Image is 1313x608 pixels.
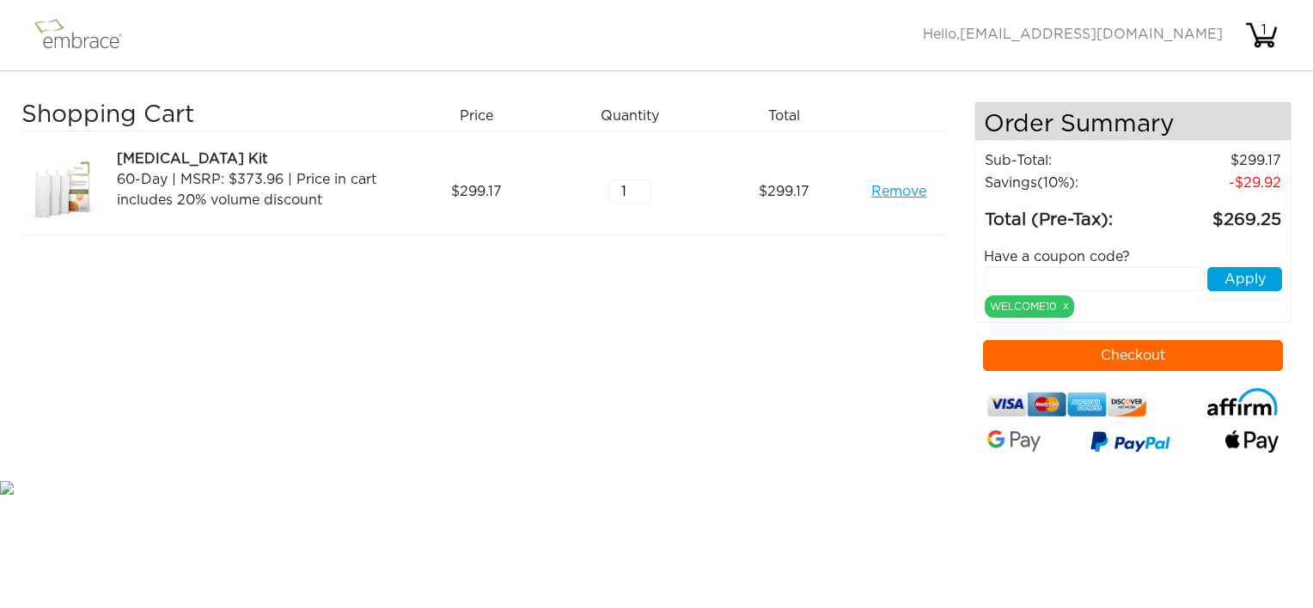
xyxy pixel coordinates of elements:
[1090,427,1170,459] img: paypal-v3.png
[1244,27,1279,41] a: 1
[984,194,1148,234] td: Total (Pre-Tax):
[117,169,393,210] div: 60-Day | MSRP: $373.96 | Price in cart includes 20% volume discount
[21,101,393,131] h3: Shopping Cart
[30,14,142,57] img: logo.png
[1206,388,1279,416] img: affirm-logo.svg
[985,295,1074,318] div: WELCOME10
[971,246,1296,267] div: Have a coupon code?
[1148,172,1282,194] td: 29.92
[987,388,1147,421] img: credit-cards.png
[759,181,809,202] span: 299.17
[923,27,1223,41] span: Hello,
[1247,20,1281,40] div: 1
[1225,430,1279,453] img: fullApplePay.png
[960,27,1223,41] span: [EMAIL_ADDRESS][DOMAIN_NAME]
[1244,18,1279,52] img: cart
[601,106,659,126] span: Quantity
[984,172,1148,194] td: Savings :
[21,149,107,234] img: 08a01078-8cea-11e7-8349-02e45ca4b85b.jpeg
[1148,149,1282,172] td: 299.17
[1207,267,1282,291] button: Apply
[987,430,1041,452] img: Google-Pay-Logo.svg
[451,181,502,202] span: 299.17
[871,181,926,202] a: Remove
[713,101,867,131] div: Total
[117,149,393,169] div: [MEDICAL_DATA] Kit
[1037,176,1075,190] span: (10%)
[1148,194,1282,234] td: 269.25
[406,101,559,131] div: Price
[983,340,1284,371] button: Checkout
[975,102,1292,141] h4: Order Summary
[1063,298,1069,313] a: x
[984,149,1148,172] td: Sub-Total:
